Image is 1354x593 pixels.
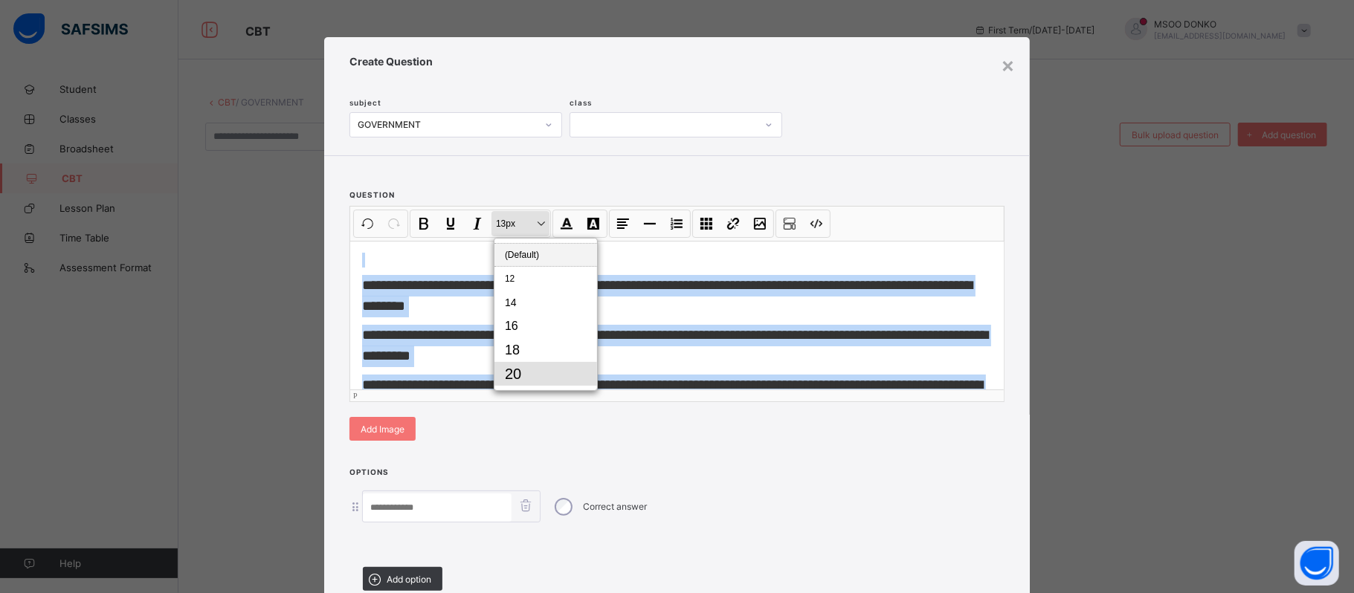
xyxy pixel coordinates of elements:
[349,98,381,107] span: subject
[610,211,636,236] button: Align
[349,490,1005,522] div: Correct answer
[1295,541,1339,586] button: Open asap
[583,501,647,512] label: Correct answer
[494,338,597,362] button: 18px
[747,211,773,236] button: Image
[494,243,597,267] button: Default
[353,390,1001,401] div: P
[664,211,689,236] button: List
[804,211,829,236] button: Code view
[694,211,719,236] button: Table
[777,211,802,236] button: Show blocks
[361,424,404,435] span: Add Image
[1001,52,1015,77] div: ×
[349,467,389,476] span: Options
[494,291,597,314] button: 14px
[387,574,431,585] span: Add option
[349,55,1005,68] span: Create Question
[465,211,490,236] button: Italic
[411,211,436,236] button: Bold
[381,211,407,236] button: Redo
[581,211,606,236] button: Highlight Color
[355,211,380,236] button: Undo
[438,211,463,236] button: Underline
[494,362,597,386] button: 20px
[349,190,395,199] span: question
[720,211,746,236] button: Link
[358,120,538,131] div: GOVERNMENT
[491,211,549,236] button: Size
[494,267,597,291] button: 12px
[570,98,592,107] span: class
[554,211,579,236] button: Font Color
[637,211,663,236] button: Horizontal line
[494,314,597,338] button: 16px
